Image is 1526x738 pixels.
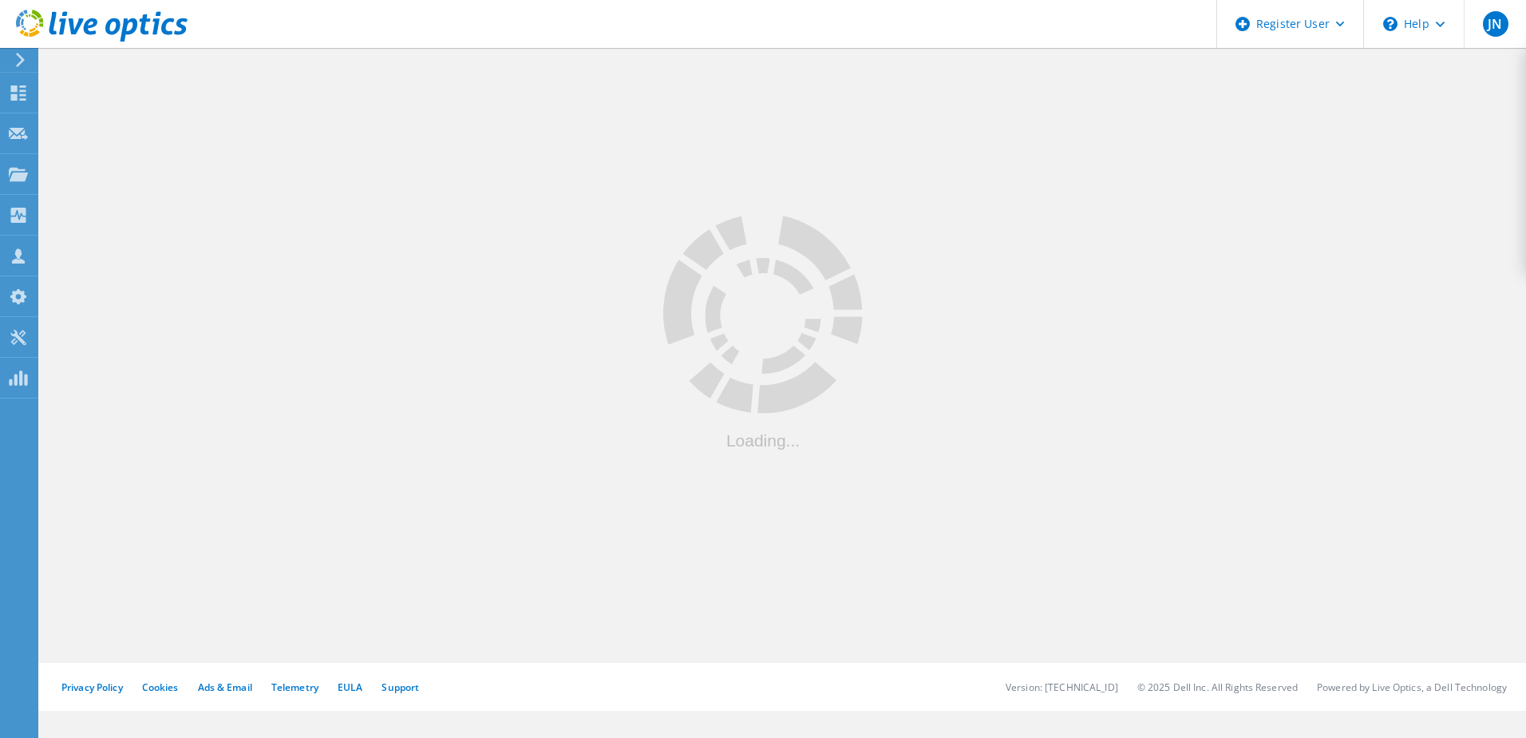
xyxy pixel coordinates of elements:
a: Telemetry [271,680,318,694]
a: Privacy Policy [61,680,123,694]
li: © 2025 Dell Inc. All Rights Reserved [1137,680,1298,694]
svg: \n [1383,17,1398,31]
li: Version: [TECHNICAL_ID] [1006,680,1118,694]
a: EULA [338,680,362,694]
span: JN [1488,18,1502,30]
a: Live Optics Dashboard [16,34,188,45]
a: Support [381,680,419,694]
a: Ads & Email [198,680,252,694]
li: Powered by Live Optics, a Dell Technology [1317,680,1507,694]
div: Loading... [663,431,863,448]
a: Cookies [142,680,179,694]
